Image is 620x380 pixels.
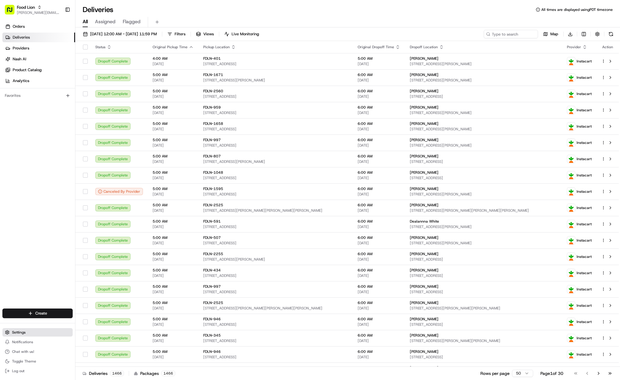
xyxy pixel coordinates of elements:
span: Instacart [577,108,592,112]
span: [STREET_ADDRESS][PERSON_NAME] [203,78,348,83]
span: FDLN-2255 [203,252,223,256]
span: 6:00 AM [358,349,400,354]
img: profile_instacart_ahold_partner.png [567,350,575,358]
button: Live Monitoring [222,30,262,38]
span: Nash AI [13,56,26,62]
span: [STREET_ADDRESS] [410,273,557,278]
span: Instacart [577,303,592,308]
span: Instacart [577,173,592,178]
span: Instacart [577,189,592,194]
span: All times are displayed using PDT timezone [541,7,613,12]
span: [STREET_ADDRESS] [203,338,348,343]
span: [DATE] [153,110,194,115]
span: 5:00 AM [358,56,400,61]
div: 📗 [6,88,11,93]
span: 5:00 AM [153,89,194,93]
button: [DATE] 12:00 AM - [DATE] 11:59 PM [80,30,160,38]
span: [STREET_ADDRESS][PERSON_NAME] [410,78,557,83]
span: [PERSON_NAME] [410,300,438,305]
span: [DATE] [153,94,194,99]
span: [STREET_ADDRESS] [203,110,348,115]
span: [STREET_ADDRESS][PERSON_NAME][PERSON_NAME][PERSON_NAME] [203,208,348,213]
span: Instacart [577,352,592,357]
span: [DATE] [358,94,400,99]
span: [PERSON_NAME] [410,349,438,354]
span: 6:00 AM [358,170,400,175]
span: [PERSON_NAME] [410,121,438,126]
span: Toggle Theme [12,359,36,364]
div: Start new chat [21,58,99,64]
span: [PERSON_NAME] [410,366,438,370]
span: Orders [13,24,25,29]
span: [PERSON_NAME] [410,317,438,321]
span: [DATE] [153,78,194,83]
span: 5:00 AM [153,317,194,321]
span: Chat with us! [12,349,34,354]
span: Instacart [577,205,592,210]
span: Filters [175,31,185,37]
span: Create [35,311,47,316]
a: Product Catalog [2,65,75,75]
span: [DATE] [153,62,194,66]
a: Deliveries [2,33,75,42]
span: 5:00 AM [153,268,194,273]
span: [DATE] [153,322,194,327]
span: Instacart [577,336,592,340]
span: 5:00 AM [153,284,194,289]
span: FDLN-1671 [203,72,223,77]
span: [STREET_ADDRESS] [410,290,557,294]
h1: Deliveries [83,5,113,14]
span: Instacart [577,75,592,80]
span: Instacart [577,59,592,64]
span: Live Monitoring [232,31,259,37]
span: 5:00 AM [153,105,194,110]
span: 5:00 AM [153,186,194,191]
button: [PERSON_NAME][EMAIL_ADDRESS][DOMAIN_NAME] [17,10,60,15]
span: Instacart [577,157,592,161]
span: [DATE] [153,176,194,180]
span: [STREET_ADDRESS] [203,176,348,180]
span: Assigned [95,18,115,25]
img: profile_instacart_ahold_partner.png [567,318,575,326]
a: Powered byPylon [43,102,73,107]
span: [STREET_ADDRESS] [410,176,557,180]
span: Map [550,31,558,37]
span: [STREET_ADDRESS] [203,290,348,294]
span: Instacart [577,287,592,292]
div: Action [601,45,614,49]
span: [DATE] [358,78,400,83]
span: [STREET_ADDRESS] [203,241,348,245]
span: [DATE] [153,127,194,131]
span: Food Lion [17,4,35,10]
a: Providers [2,43,75,53]
span: [STREET_ADDRESS][PERSON_NAME] [410,224,557,229]
span: [PERSON_NAME] [410,235,438,240]
span: FDLN-2560 [203,89,223,93]
span: [STREET_ADDRESS] [203,143,348,148]
span: [DATE] [358,355,400,359]
span: 5:00 AM [153,252,194,256]
img: profile_instacart_ahold_partner.png [567,139,575,147]
span: [STREET_ADDRESS] [410,322,557,327]
span: 6:00 AM [358,72,400,77]
button: Food Lion[PERSON_NAME][EMAIL_ADDRESS][DOMAIN_NAME] [2,2,62,17]
img: profile_instacart_ahold_partner.png [567,188,575,195]
span: [DATE] [153,224,194,229]
span: [PERSON_NAME] [410,268,438,273]
p: Welcome 👋 [6,24,110,34]
span: 5:00 AM [153,138,194,142]
img: profile_instacart_ahold_partner.png [567,106,575,114]
button: Map [540,30,561,38]
span: Status [95,45,106,49]
span: [DATE] [358,290,400,294]
span: [STREET_ADDRESS] [410,355,557,359]
img: profile_instacart_ahold_partner.png [567,253,575,261]
span: Pickup Location [203,45,230,49]
span: Instacart [577,319,592,324]
img: profile_instacart_ahold_partner.png [567,204,575,212]
span: [DATE] [153,290,194,294]
span: [PERSON_NAME] [410,138,438,142]
span: [DATE] [153,257,194,262]
span: [STREET_ADDRESS] [203,322,348,327]
span: [DATE] 12:00 AM - [DATE] 11:59 PM [90,31,157,37]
